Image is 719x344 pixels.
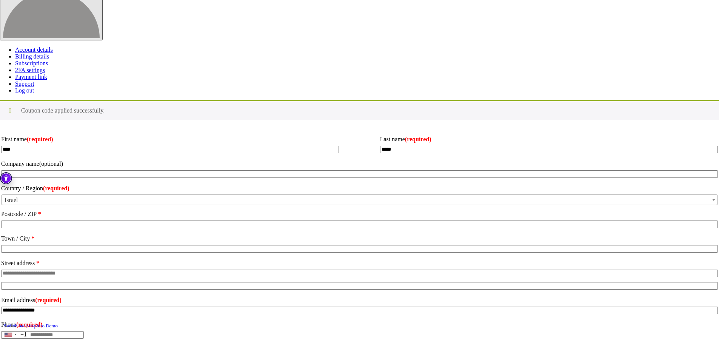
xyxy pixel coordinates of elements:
[27,136,53,142] abbr: required
[1,182,718,194] label: Country / Region
[15,53,49,60] a: Billing details
[1,257,718,269] label: Street address
[1,319,718,331] label: Phone
[15,87,34,94] a: Log out
[405,136,431,142] abbr: required
[39,160,63,167] span: (optional)
[1,233,718,245] label: Town / City
[1,194,718,205] span: Country / Region
[1,158,718,170] label: Company name
[20,331,27,338] div: +1
[15,80,34,87] a: Support
[1,208,718,220] label: Postcode / ZIP
[43,185,69,191] abbr: required
[1,133,339,145] label: First name
[4,323,58,329] a: Switch back to pluro Demo
[15,67,45,73] a: 2FA settings
[380,133,718,145] label: Last name
[36,260,39,266] abbr: required
[31,235,34,242] abbr: required
[15,46,53,53] a: Account details
[2,195,717,205] span: Israel
[38,211,41,217] abbr: required
[15,60,48,66] a: Subscriptions
[35,297,62,303] abbr: required
[1,294,718,306] label: Email address
[2,331,27,338] button: Selected country
[15,74,47,80] a: Payment link
[16,321,43,328] abbr: required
